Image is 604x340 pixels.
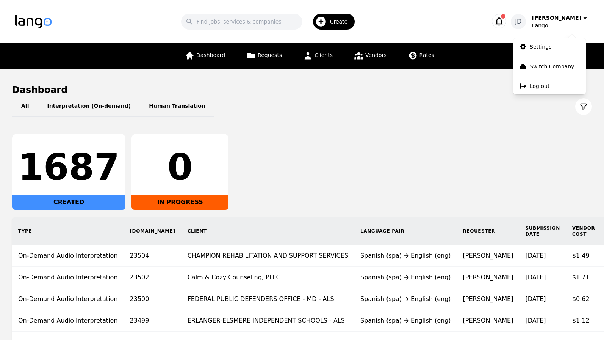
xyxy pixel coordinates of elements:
td: [PERSON_NAME] [457,288,520,310]
td: Calm & Cozy Counseling, PLLC [182,267,354,288]
div: Spanish (spa) English (eng) [360,316,451,325]
td: On-Demand Audio Interpretation [12,245,124,267]
td: $1.12 [566,310,601,332]
div: Lango [532,22,589,29]
td: On-Demand Audio Interpretation [12,267,124,288]
td: CHAMPION REHABILITATION AND SUPPORT SERVICES [182,245,354,267]
th: Client [182,217,354,245]
button: Interpretation (On-demand) [38,96,140,117]
div: 0 [138,149,222,186]
span: Clients [315,52,333,58]
img: Logo [15,15,52,28]
td: ERLANGER-ELSMERE INDEPENDENT SCHOOLS - ALS [182,310,354,332]
td: 23504 [124,245,182,267]
td: [PERSON_NAME] [457,267,520,288]
button: Human Translation [140,96,214,117]
td: On-Demand Audio Interpretation [12,310,124,332]
span: Requests [258,52,282,58]
div: CREATED [12,195,125,210]
button: Create [302,11,360,33]
td: $1.71 [566,267,601,288]
div: 1687 [18,149,119,186]
div: IN PROGRESS [131,195,228,210]
a: Clients [299,43,337,69]
th: [DOMAIN_NAME] [124,217,182,245]
th: Type [12,217,124,245]
input: Find jobs, services & companies [181,14,302,30]
span: Create [330,18,353,25]
div: [PERSON_NAME] [532,14,581,22]
time: [DATE] [525,295,546,302]
button: All [12,96,38,117]
td: On-Demand Audio Interpretation [12,288,124,310]
p: Settings [530,43,551,50]
div: Spanish (spa) English (eng) [360,294,451,304]
time: [DATE] [525,317,546,324]
th: Requester [457,217,520,245]
td: $0.62 [566,288,601,310]
th: Language Pair [354,217,457,245]
time: [DATE] [525,252,546,259]
p: Log out [530,82,549,90]
td: 23500 [124,288,182,310]
a: Dashboard [180,43,230,69]
td: 23499 [124,310,182,332]
td: 23502 [124,267,182,288]
button: Filter [575,98,592,115]
a: Requests [242,43,286,69]
th: Vendor Cost [566,217,601,245]
td: FEDERAL PUBLIC DEFENDERS OFFICE - MD - ALS [182,288,354,310]
td: [PERSON_NAME] [457,245,520,267]
span: Vendors [365,52,386,58]
button: JD[PERSON_NAME]Lango [511,14,589,29]
a: Rates [404,43,439,69]
span: Dashboard [196,52,225,58]
th: Submission Date [519,217,566,245]
time: [DATE] [525,274,546,281]
p: Switch Company [530,63,574,70]
span: Rates [419,52,434,58]
td: $1.49 [566,245,601,267]
h1: Dashboard [12,84,592,96]
span: JD [515,17,521,26]
a: Vendors [349,43,391,69]
td: [PERSON_NAME] [457,310,520,332]
div: Spanish (spa) English (eng) [360,251,451,260]
div: Spanish (spa) English (eng) [360,273,451,282]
